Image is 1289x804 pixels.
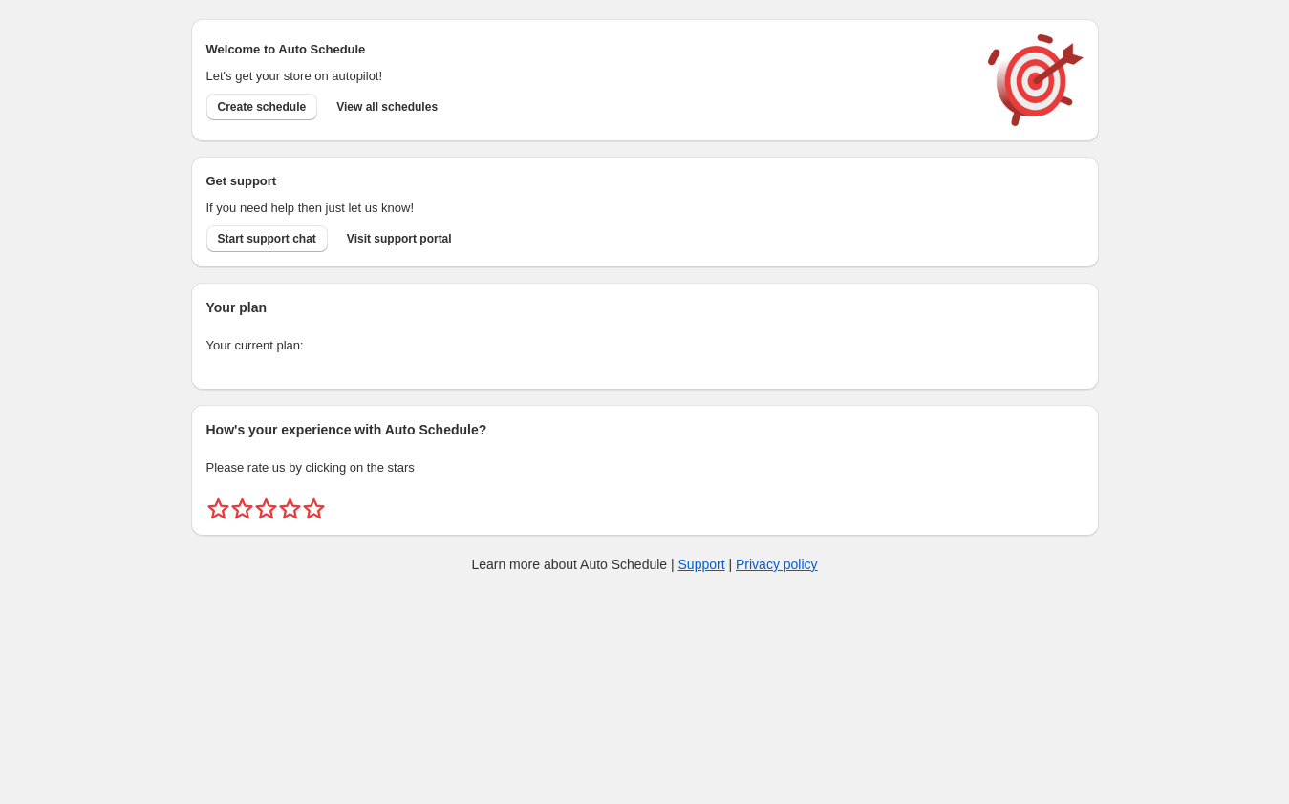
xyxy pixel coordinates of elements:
[471,555,817,574] p: Learn more about Auto Schedule | |
[206,94,318,120] button: Create schedule
[206,199,969,218] p: If you need help then just let us know!
[335,225,463,252] a: Visit support portal
[206,172,969,191] h2: Get support
[325,94,449,120] button: View all schedules
[218,231,316,246] span: Start support chat
[206,336,1084,355] p: Your current plan:
[218,99,307,115] span: Create schedule
[206,225,328,252] a: Start support chat
[736,557,818,572] a: Privacy policy
[206,67,969,86] p: Let's get your store on autopilot!
[347,231,452,246] span: Visit support portal
[678,557,725,572] a: Support
[206,298,1084,317] h2: Your plan
[206,458,1084,477] p: Please rate us by clicking on the stars
[206,40,969,59] h2: Welcome to Auto Schedule
[336,99,438,115] span: View all schedules
[206,420,1084,439] h2: How's your experience with Auto Schedule?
